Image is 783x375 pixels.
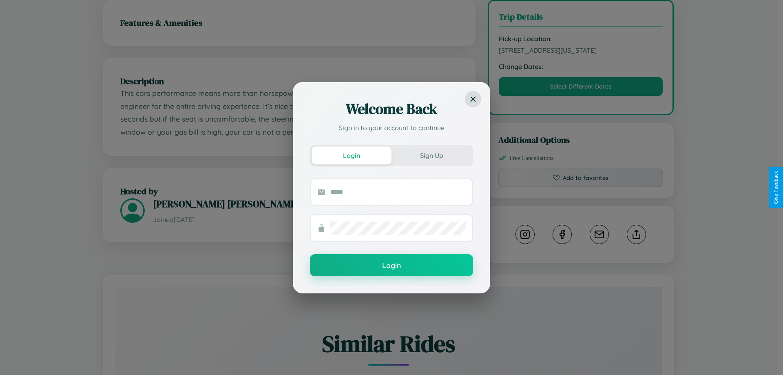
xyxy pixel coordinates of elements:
div: Give Feedback [773,171,779,204]
button: Login [310,254,473,276]
button: Login [312,146,391,164]
p: Sign in to your account to continue [310,123,473,133]
h2: Welcome Back [310,99,473,119]
button: Sign Up [391,146,471,164]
